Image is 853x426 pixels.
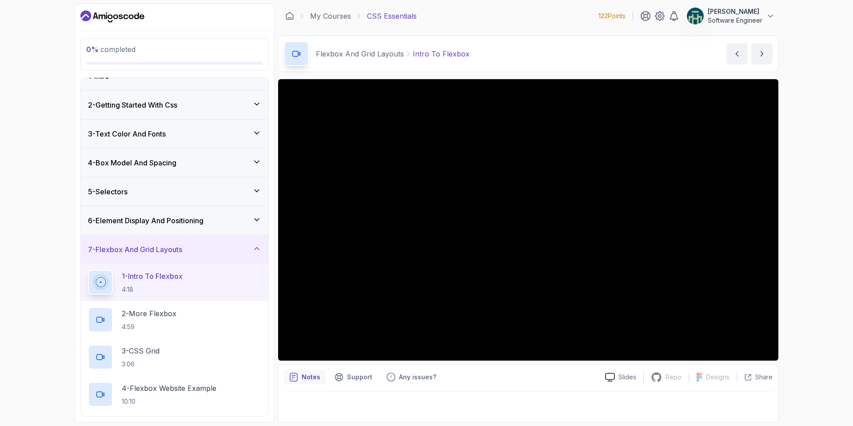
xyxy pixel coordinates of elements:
[88,345,261,370] button: 3-CSS Grid3:06
[122,346,159,356] p: 3 - CSS Grid
[122,360,159,369] p: 3:06
[399,373,436,382] p: Any issues?
[381,370,442,384] button: Feedback button
[81,149,268,177] button: 4-Box Model And Spacing
[329,370,378,384] button: Support button
[81,177,268,206] button: 5-Selectors
[686,7,775,25] button: user profile image[PERSON_NAME]Software Engineer
[122,271,183,281] p: 1 - Intro To Flexbox
[88,157,176,168] h3: 4 - Box Model And Spacing
[122,322,176,331] p: 4:59
[122,308,176,319] p: 2 - More Flexbox
[284,370,326,384] button: notes button
[687,8,704,24] img: user profile image
[80,9,144,24] a: Dashboard
[737,373,773,382] button: Share
[86,45,99,54] span: 0 %
[726,43,748,64] button: previous content
[122,383,216,394] p: 4 - Flexbox Website Example
[88,270,261,295] button: 1-Intro To Flexbox4:18
[88,244,182,255] h3: 7 - Flexbox And Grid Layouts
[413,48,470,59] p: Intro To Flexbox
[367,11,417,21] p: CSS Essentials
[751,43,773,64] button: next content
[618,373,636,382] p: Slides
[86,45,136,54] span: completed
[88,100,177,110] h3: 2 - Getting Started With Css
[88,215,203,226] h3: 6 - Element Display And Positioning
[316,48,404,59] p: Flexbox And Grid Layouts
[88,382,261,407] button: 4-Flexbox Website Example10:10
[310,11,351,21] a: My Courses
[278,79,778,361] iframe: 1 - Intro to Flexbox
[706,373,729,382] p: Designs
[666,373,682,382] p: Repo
[708,16,762,25] p: Software Engineer
[81,235,268,264] button: 7-Flexbox And Grid Layouts
[598,12,626,20] p: 122 Points
[708,7,762,16] p: [PERSON_NAME]
[88,129,166,139] h3: 3 - Text Color And Fonts
[755,373,773,382] p: Share
[88,307,261,332] button: 2-More Flexbox4:59
[347,373,372,382] p: Support
[81,120,268,148] button: 3-Text Color And Fonts
[302,373,320,382] p: Notes
[122,397,216,406] p: 10:10
[285,12,294,20] a: Dashboard
[122,285,183,294] p: 4:18
[81,206,268,235] button: 6-Element Display And Positioning
[598,373,643,382] a: Slides
[88,186,128,197] h3: 5 - Selectors
[81,91,268,119] button: 2-Getting Started With Css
